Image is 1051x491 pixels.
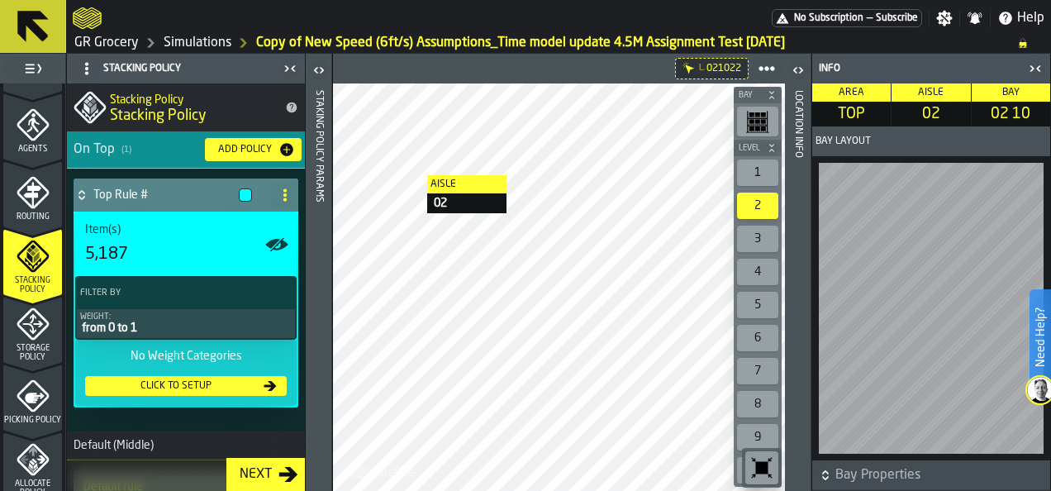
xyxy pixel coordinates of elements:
button: button- [812,460,1050,490]
label: button-toggle-Toggle Full Menu [3,57,62,80]
div: Location Info [792,87,804,487]
span: Aisle [918,88,944,98]
div: 5 [737,292,778,318]
span: 021022 [706,63,741,74]
div: 3 [737,226,778,252]
span: Routing [3,212,62,222]
label: button-toggle-Show on Map [264,213,290,276]
span: Bay [1002,88,1020,98]
label: button-toggle-Close me [1024,59,1047,79]
div: On Top [74,140,192,160]
div: button-toolbar-undefined [734,421,782,454]
div: 9 [737,424,778,450]
div: button-toolbar-undefined [734,189,782,222]
div: button-toolbar-undefined [734,156,782,189]
label: button-toggle-Notifications [960,10,990,26]
div: 10 [737,457,778,484]
h4: Top Rule # [93,188,232,202]
span: Bay [735,91,763,100]
div: Weight: [80,312,292,322]
div: 2 [737,193,778,219]
div: Next [233,465,278,484]
span: No Subscription [794,12,863,24]
button: button-Next [226,458,305,491]
label: button-toggle-Close me [278,59,302,79]
div: button-toolbar-undefined [734,388,782,421]
svg: Reset zoom and position [749,455,775,481]
h3: title-section-[object Object] [67,131,305,169]
label: button-toggle-Open [787,57,810,87]
h2: Sub Title [110,90,275,107]
span: Default (Middle) [67,439,154,452]
span: Subscribe [876,12,918,24]
span: 02 [895,105,967,123]
label: button-toggle-Settings [930,10,959,26]
div: Info [816,63,1024,74]
div: 4 [737,259,778,285]
li: menu Routing [3,161,62,227]
div: button-toolbar-undefined [734,322,782,355]
div: button-toolbar-undefined [734,103,782,140]
div: Hide filter [682,62,696,75]
li: menu Storage Policy [3,297,62,363]
span: 02 10 [975,105,1047,123]
span: Storage Policy [3,344,62,362]
span: ( 1 ) [121,145,131,155]
span: Picking Policy [3,416,62,425]
div: Title [85,223,287,236]
li: menu Agents [3,93,62,160]
li: menu Picking Policy [3,365,62,431]
label: Need Help? [1031,291,1049,384]
header: Staking Policy Params [306,54,331,491]
div: 1 [737,160,778,186]
div: No Weight Categories [85,350,287,363]
div: 6 [737,325,778,351]
div: button-toolbar-undefined [734,288,782,322]
header: Location Info [785,54,811,491]
a: link-to-/wh/i/e451d98b-95f6-4604-91ff-c80219f9c36d/pricing/ [772,9,922,27]
span: Stacking Policy [110,107,207,125]
a: logo-header [73,3,102,33]
header: Info [812,54,1050,83]
div: button-toolbar-undefined [734,255,782,288]
button: button-Add Policy [205,138,302,161]
div: button-toolbar-undefined [734,454,782,487]
div: from 0 to 1 [80,322,292,335]
label: Filter By [77,284,265,302]
div: title-Stacking Policy [67,83,305,131]
span: Bay Properties [835,465,1047,485]
div: L. [699,64,705,73]
div: Staking Policy Params [313,87,325,487]
label: button-toggle-Open [307,57,331,87]
div: Click to setup [92,380,260,392]
div: button-toolbar-undefined [734,222,782,255]
span: Stacking Policy [3,276,62,294]
nav: Breadcrumb [73,33,1044,53]
a: link-to-/wh/i/e451d98b-95f6-4604-91ff-c80219f9c36d [74,33,139,53]
button: button- [734,140,782,156]
button: Weight:from 0 to 1 [77,309,295,338]
div: Menu Subscription [772,9,922,27]
button: button- [734,87,782,103]
label: Aisle [427,175,506,193]
div: 5,187 [85,243,128,266]
li: menu Stacking Policy [3,229,62,295]
span: TOP [816,105,887,123]
a: link-to-/wh/i/e451d98b-95f6-4604-91ff-c80219f9c36d/simulations/654e25ce-c51a-4594-aec2-ff6b3a97638e [256,33,785,53]
div: button-toolbar-undefined [742,448,782,488]
a: logo-header [336,455,430,488]
div: Stacking Policy [70,55,278,82]
li: menu Heatmaps [3,26,62,92]
div: 02 [427,193,506,213]
div: Add Policy [212,144,278,155]
div: button-toolbar-undefined [734,355,782,388]
span: Help [1017,8,1044,28]
button: button-Click to setup [85,376,287,396]
h3: title-section-Default (Middle) [67,431,305,460]
span: Agents [3,145,62,154]
span: Level [735,144,763,153]
div: 8 [737,391,778,417]
div: 7 [737,358,778,384]
div: stat-Item(s) [75,213,297,276]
